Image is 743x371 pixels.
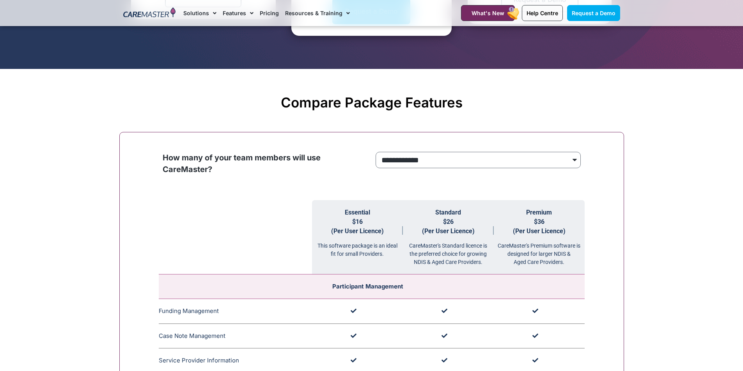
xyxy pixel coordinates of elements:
[461,5,515,21] a: What's New
[494,200,585,274] th: Premium
[527,10,558,16] span: Help Centre
[422,218,475,235] span: $26 (Per User Licence)
[331,218,384,235] span: $16 (Per User Licence)
[312,200,403,274] th: Essential
[312,236,403,258] div: This software package is an ideal fit for small Providers.
[513,218,566,235] span: $36 (Per User Licence)
[332,283,403,290] span: Participant Management
[123,94,620,111] h2: Compare Package Features
[123,7,176,19] img: CareMaster Logo
[159,299,312,324] td: Funding Management
[403,200,494,274] th: Standard
[522,5,563,21] a: Help Centre
[472,10,504,16] span: What's New
[567,5,620,21] a: Request a Demo
[159,324,312,348] td: Case Note Management
[572,10,615,16] span: Request a Demo
[494,236,585,266] div: CareMaster's Premium software is designed for larger NDIS & Aged Care Providers.
[163,152,368,175] p: How many of your team members will use CareMaster?
[403,236,494,266] div: CareMaster's Standard licence is the preferred choice for growing NDIS & Aged Care Providers.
